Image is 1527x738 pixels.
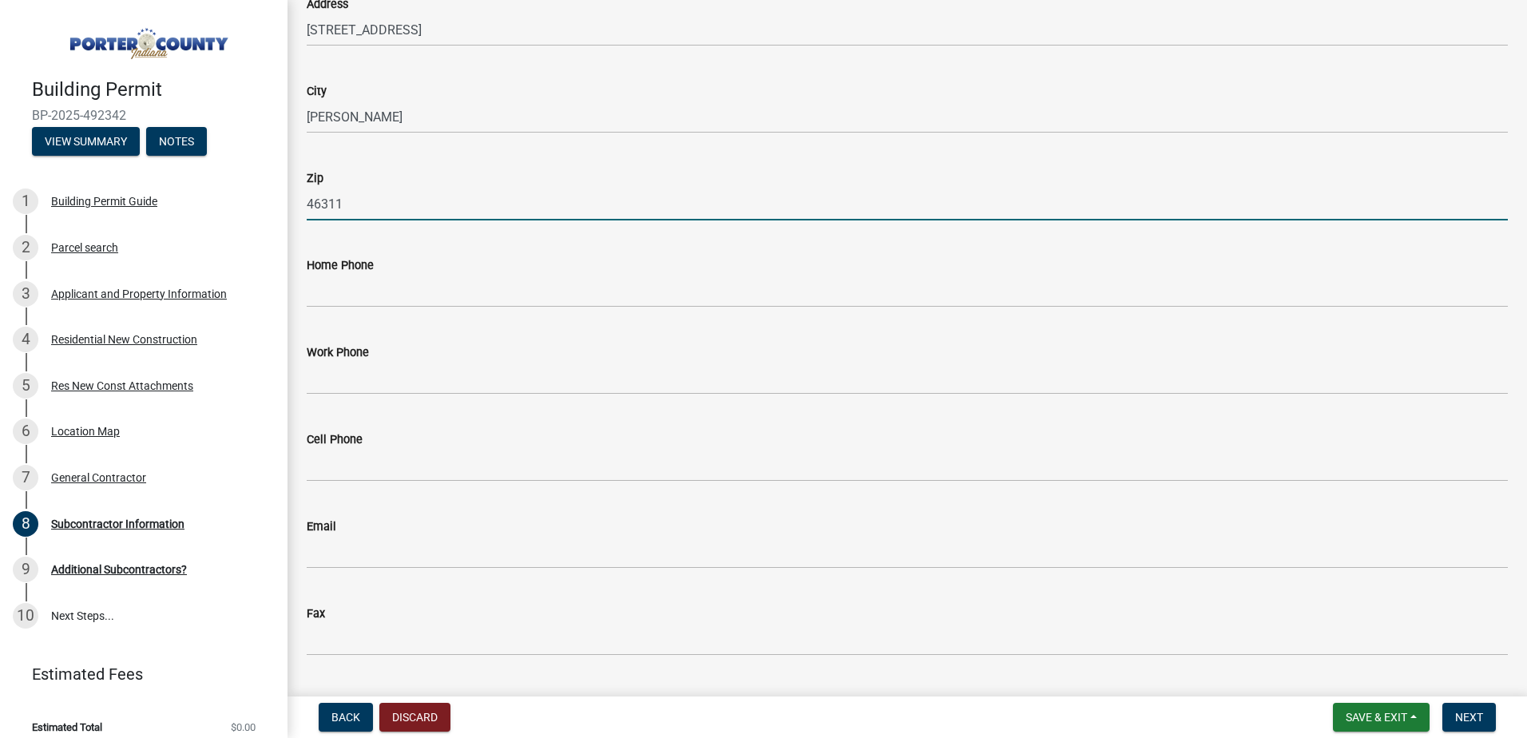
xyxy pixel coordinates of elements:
[32,108,256,123] span: BP-2025-492342
[146,136,207,149] wm-modal-confirm: Notes
[307,260,374,272] label: Home Phone
[13,603,38,629] div: 10
[146,127,207,156] button: Notes
[32,127,140,156] button: View Summary
[1455,711,1483,724] span: Next
[13,658,262,690] a: Estimated Fees
[13,465,38,490] div: 7
[51,196,157,207] div: Building Permit Guide
[307,347,369,359] label: Work Phone
[13,188,38,214] div: 1
[307,86,327,97] label: City
[51,564,187,575] div: Additional Subcontractors?
[1442,703,1496,732] button: Next
[51,288,227,300] div: Applicant and Property Information
[13,327,38,352] div: 4
[51,380,193,391] div: Res New Const Attachments
[32,17,262,61] img: Porter County, Indiana
[231,722,256,732] span: $0.00
[51,518,184,530] div: Subcontractor Information
[1333,703,1430,732] button: Save & Exit
[307,609,325,620] label: Fax
[13,373,38,399] div: 5
[51,334,197,345] div: Residential New Construction
[32,722,102,732] span: Estimated Total
[13,281,38,307] div: 3
[307,522,336,533] label: Email
[51,472,146,483] div: General Contractor
[307,434,363,446] label: Cell Phone
[13,557,38,582] div: 9
[331,711,360,724] span: Back
[379,703,450,732] button: Discard
[13,419,38,444] div: 6
[13,235,38,260] div: 2
[51,426,120,437] div: Location Map
[51,242,118,253] div: Parcel search
[13,511,38,537] div: 8
[307,173,323,184] label: Zip
[32,136,140,149] wm-modal-confirm: Summary
[32,78,275,101] h4: Building Permit
[319,703,373,732] button: Back
[1346,711,1407,724] span: Save & Exit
